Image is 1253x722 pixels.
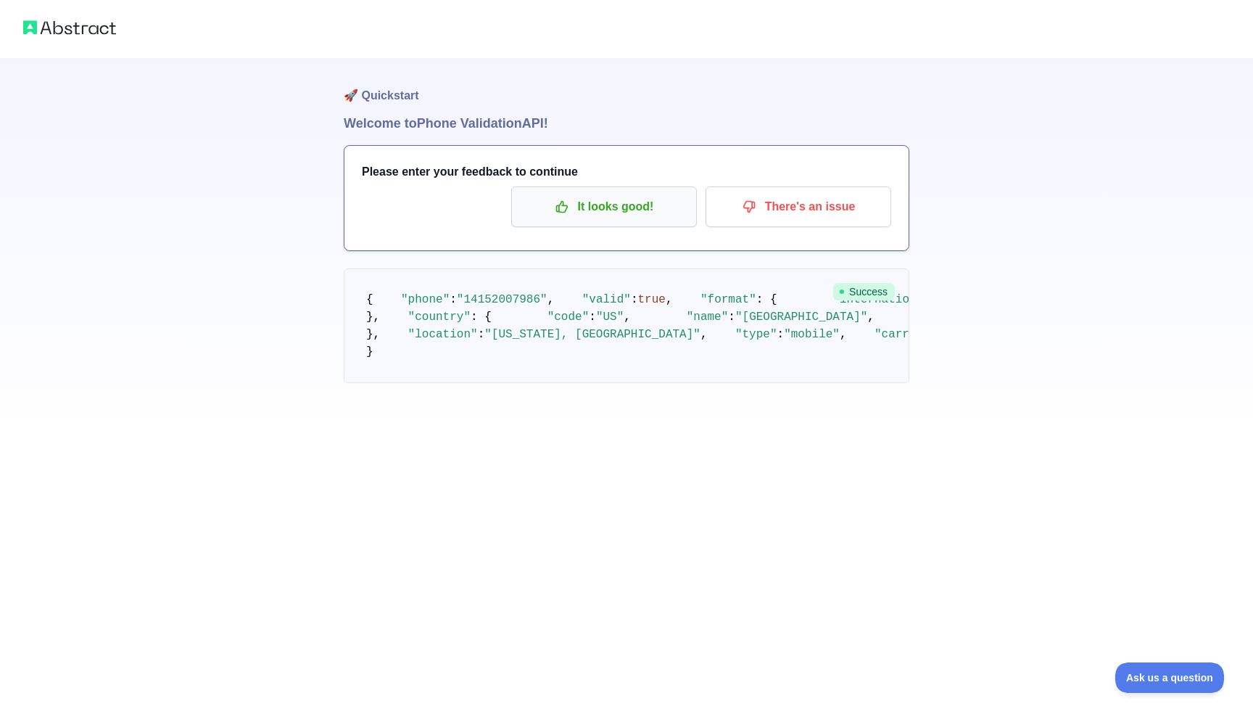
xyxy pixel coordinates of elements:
[832,293,937,306] span: "international"
[867,311,874,324] span: ,
[874,328,937,341] span: "carrier"
[735,311,867,324] span: "[GEOGRAPHIC_DATA]"
[735,328,777,341] span: "type"
[511,186,697,227] button: It looks good!
[408,311,471,324] span: "country"
[344,113,909,134] h1: Welcome to Phone Validation API!
[666,293,673,306] span: ,
[457,293,547,306] span: "14152007986"
[362,163,891,181] h3: Please enter your feedback to continue
[522,194,686,219] p: It looks good!
[408,328,478,341] span: "location"
[547,293,555,306] span: ,
[484,328,700,341] span: "[US_STATE], [GEOGRAPHIC_DATA]"
[700,328,708,341] span: ,
[23,17,116,38] img: Abstract logo
[596,311,624,324] span: "US"
[478,328,485,341] span: :
[716,194,880,219] p: There's an issue
[700,293,756,306] span: "format"
[706,186,891,227] button: There's an issue
[631,293,638,306] span: :
[784,328,840,341] span: "mobile"
[366,293,373,306] span: {
[728,311,735,324] span: :
[777,328,785,341] span: :
[344,58,909,113] h1: 🚀 Quickstart
[756,293,777,306] span: : {
[833,283,895,300] span: Success
[589,311,596,324] span: :
[450,293,457,306] span: :
[840,328,847,341] span: ,
[1115,662,1224,693] iframe: Toggle Customer Support
[638,293,666,306] span: true
[624,311,631,324] span: ,
[471,311,492,324] span: : {
[582,293,631,306] span: "valid"
[687,311,729,324] span: "name"
[401,293,450,306] span: "phone"
[547,311,590,324] span: "code"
